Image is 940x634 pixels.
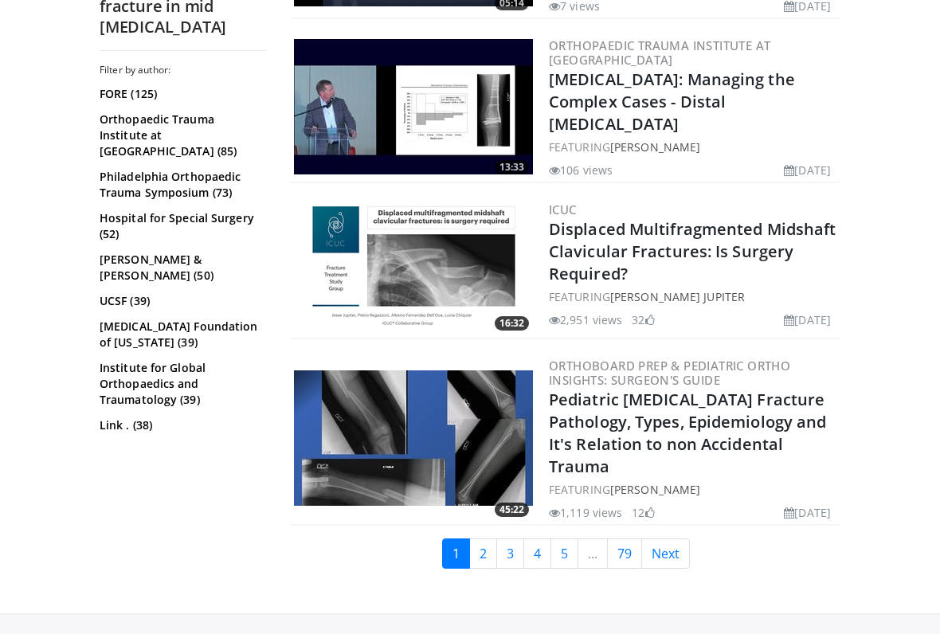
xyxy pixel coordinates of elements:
a: 79 [607,538,642,569]
a: 2 [469,538,497,569]
li: 106 views [549,162,613,178]
li: [DATE] [784,311,831,328]
a: 16:32 [294,199,533,335]
a: UCSF (39) [100,293,263,309]
a: Institute for Global Orthopaedics and Traumatology (39) [100,360,263,408]
a: 3 [496,538,524,569]
a: Displaced Multifragmented Midshaft Clavicular Fractures: Is Surgery Required? [549,218,836,284]
a: FORE (125) [100,86,263,102]
a: 5 [550,538,578,569]
div: FEATURING [549,139,837,155]
li: 2,951 views [549,311,622,328]
a: 4 [523,538,551,569]
li: [DATE] [784,504,831,521]
nav: Search results pages [291,538,840,569]
div: FEATURING [549,288,837,305]
a: [PERSON_NAME] [610,482,700,497]
a: OrthoBoard Prep & Pediatric Ortho Insights: Surgeon's Guide [549,358,790,388]
div: FEATURING [549,481,837,498]
a: Pediatric [MEDICAL_DATA] Fracture Pathology, Types, Epidemiology and It's Relation to non Acciden... [549,389,826,477]
img: bc2c5798-2aba-4dd8-9e5a-06cd492d7ded.300x170_q85_crop-smart_upscale.jpg [294,370,533,506]
a: [PERSON_NAME] Jupiter [610,289,745,304]
h3: Filter by author: [100,64,267,76]
a: ICUC [549,202,577,217]
a: [MEDICAL_DATA] Foundation of [US_STATE] (39) [100,319,263,350]
span: 16:32 [495,316,529,331]
a: Orthopaedic Trauma Institute at [GEOGRAPHIC_DATA] [549,37,770,68]
a: 1 [442,538,470,569]
a: Orthopaedic Trauma Institute at [GEOGRAPHIC_DATA] (85) [100,112,263,159]
a: Hospital for Special Surgery (52) [100,210,263,242]
li: 12 [632,504,654,521]
a: [MEDICAL_DATA]: Managing the Complex Cases - Distal [MEDICAL_DATA] [549,68,795,135]
li: [DATE] [784,162,831,178]
span: 45:22 [495,503,529,517]
img: 7190851b-9c58-474c-945c-b3aa35b1c084.png.300x170_q85_crop-smart_upscale.png [294,199,533,335]
a: Philadelphia Orthopaedic Trauma Symposium (73) [100,169,263,201]
a: [PERSON_NAME] [610,139,700,155]
img: 38cdefa4-ba01-4863-97b3-947d5740b6c4.300x170_q85_crop-smart_upscale.jpg [294,39,533,174]
a: [PERSON_NAME] & [PERSON_NAME] (50) [100,252,263,284]
a: Link . (38) [100,417,263,433]
a: 45:22 [294,370,533,506]
a: 13:33 [294,39,533,174]
li: 32 [632,311,654,328]
a: Next [641,538,690,569]
li: 1,119 views [549,504,622,521]
span: 13:33 [495,160,529,174]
